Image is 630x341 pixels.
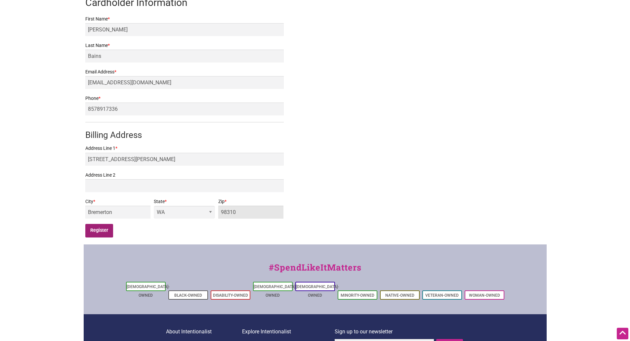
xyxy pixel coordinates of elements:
[242,327,335,336] p: Explore Intentionalist
[425,293,459,298] a: Veteran-Owned
[166,327,242,336] p: About Intentionalist
[385,293,414,298] a: Native-Owned
[85,171,284,179] label: Address Line 2
[341,293,374,298] a: Minority-Owned
[85,197,151,206] label: City
[174,293,202,298] a: Black-Owned
[85,41,284,50] label: Last Name
[254,284,297,298] a: [DEMOGRAPHIC_DATA]-Owned
[617,328,628,339] div: Scroll Back to Top
[335,327,464,336] p: Sign up to our newsletter
[85,68,284,76] label: Email Address
[85,129,284,141] h3: Billing Address
[85,224,113,237] input: Register
[469,293,500,298] a: Woman-Owned
[296,284,339,298] a: [DEMOGRAPHIC_DATA]-Owned
[85,94,284,103] label: Phone
[85,15,284,23] label: First Name
[218,197,284,206] label: Zip
[85,144,284,152] label: Address Line 1
[154,197,215,206] label: State
[84,261,547,280] div: #SpendLikeItMatters
[213,293,248,298] a: Disability-Owned
[127,284,170,298] a: [DEMOGRAPHIC_DATA]-Owned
